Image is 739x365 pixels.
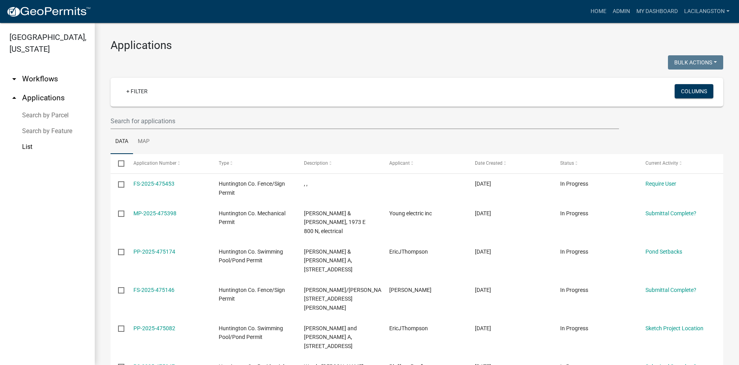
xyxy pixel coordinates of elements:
span: Application Number [133,160,176,166]
datatable-header-cell: Select [111,154,126,173]
a: FS-2025-475146 [133,287,174,293]
span: Thompson, Eric J & Holly A, 6657 N 900 W, Pond [304,248,353,273]
a: + Filter [120,84,154,98]
a: Require User [645,181,676,187]
span: Status [560,160,574,166]
span: EricJThompson [389,248,428,255]
span: , , [304,181,308,187]
i: arrow_drop_up [9,93,19,103]
a: My Dashboard [633,4,681,19]
span: EricJThompson [389,325,428,331]
span: Date Created [475,160,503,166]
datatable-header-cell: Applicant [382,154,467,173]
a: MP-2025-475398 [133,210,176,216]
span: Huntington Co. Fence/Sign Permit [219,287,285,302]
span: Huntington Co. Swimming Pool/Pond Permit [219,248,283,264]
span: 09/08/2025 [475,287,491,293]
span: 09/08/2025 [475,325,491,331]
datatable-header-cell: Description [296,154,382,173]
span: 09/08/2025 [475,210,491,216]
a: LaciLangston [681,4,733,19]
h3: Applications [111,39,723,52]
span: Thompson, Eric J and Holly A, 6657 N 900 W, Pond [304,325,357,350]
a: Submittal Complete? [645,287,696,293]
button: Columns [675,84,713,98]
span: In Progress [560,210,588,216]
datatable-header-cell: Date Created [467,154,552,173]
datatable-header-cell: Application Number [126,154,211,173]
span: Peters, Robert W/Stephanie M, 210 Woodfield Ct, Fence [304,287,392,311]
a: Admin [610,4,633,19]
span: 09/08/2025 [475,248,491,255]
span: In Progress [560,248,588,255]
i: arrow_drop_down [9,74,19,84]
span: Type [219,160,229,166]
a: PP-2025-475174 [133,248,175,255]
span: Huntington Co. Fence/Sign Permit [219,181,285,196]
span: Applicant [389,160,410,166]
a: Data [111,129,133,154]
a: Home [587,4,610,19]
a: Sketch Project Location [645,325,703,331]
span: Huntington Co. Swimming Pool/Pond Permit [219,325,283,341]
span: In Progress [560,287,588,293]
span: Current Activity [645,160,678,166]
a: Submittal Complete? [645,210,696,216]
span: 09/08/2025 [475,181,491,187]
datatable-header-cell: Type [211,154,296,173]
span: Huntington Co. Mechanical Permit [219,210,285,226]
span: Dillon [389,287,431,293]
span: In Progress [560,181,588,187]
span: Description [304,160,328,166]
input: Search for applications [111,113,619,129]
datatable-header-cell: Status [553,154,638,173]
a: PP-2025-475082 [133,325,175,331]
span: THOMAS, STEVEN W & AMY D, 1973 E 800 N, electrical [304,210,366,235]
span: Young electric inc [389,210,432,216]
span: In Progress [560,325,588,331]
button: Bulk Actions [668,55,723,70]
a: Map [133,129,154,154]
a: Pond Setbacks [645,248,682,255]
datatable-header-cell: Current Activity [638,154,723,173]
a: FS-2025-475453 [133,181,174,187]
